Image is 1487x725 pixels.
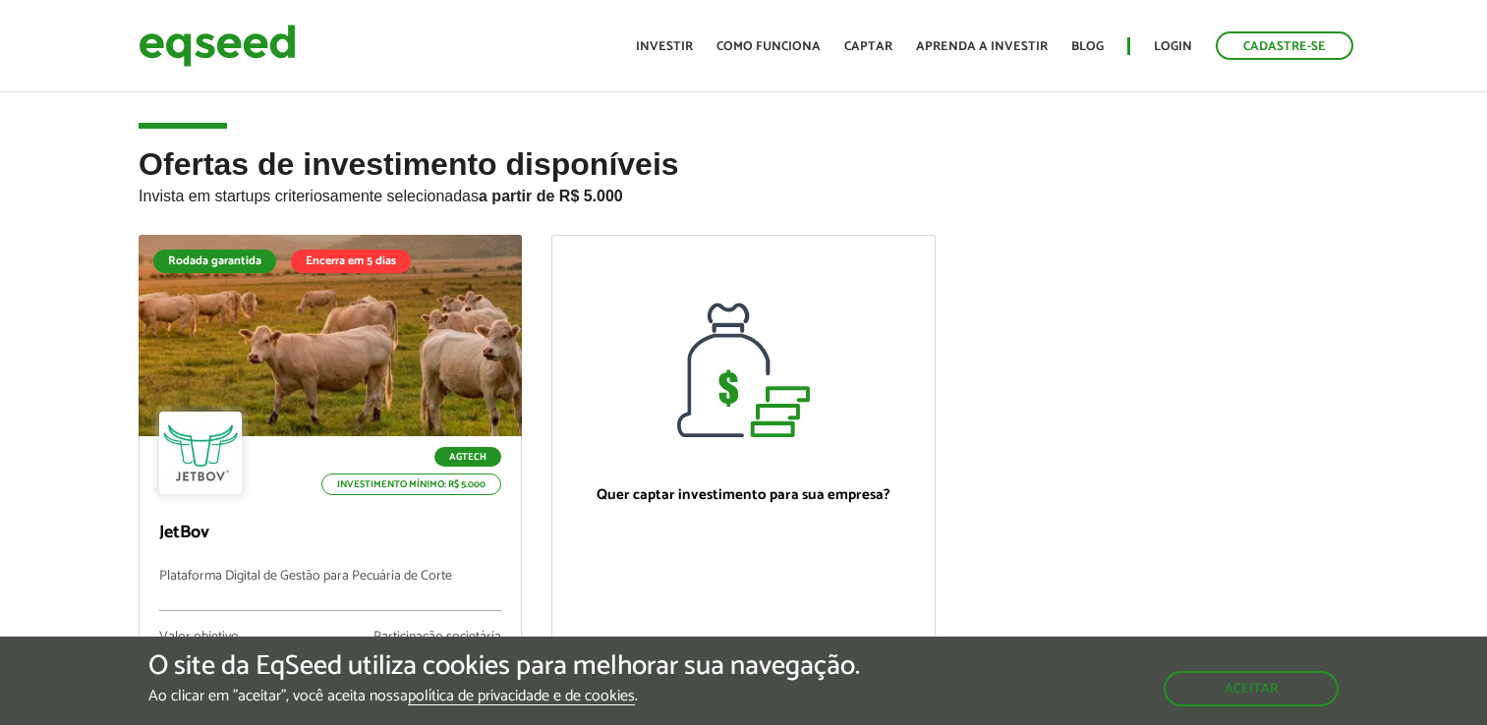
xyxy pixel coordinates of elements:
[291,250,411,273] div: Encerra em 5 dias
[373,631,501,644] div: Participação societária
[434,447,501,467] p: Agtech
[139,20,296,72] img: EqSeed
[479,188,623,204] strong: a partir de R$ 5.000
[148,651,860,682] h5: O site da EqSeed utiliza cookies para melhorar sua navegação.
[159,523,501,544] p: JetBov
[636,40,693,53] a: Investir
[1164,671,1339,706] button: Aceitar
[1071,40,1104,53] a: Blog
[1154,40,1192,53] a: Login
[916,40,1048,53] a: Aprenda a investir
[139,147,1348,235] h2: Ofertas de investimento disponíveis
[1216,31,1353,60] a: Cadastre-se
[159,631,250,644] div: Valor objetivo
[139,182,1348,205] p: Invista em startups criteriosamente selecionadas
[572,486,914,504] p: Quer captar investimento para sua empresa?
[716,40,821,53] a: Como funciona
[844,40,892,53] a: Captar
[153,250,276,273] div: Rodada garantida
[408,689,635,705] a: política de privacidade e de cookies
[159,569,501,611] p: Plataforma Digital de Gestão para Pecuária de Corte
[148,687,860,705] p: Ao clicar em "aceitar", você aceita nossa .
[321,474,501,495] p: Investimento mínimo: R$ 5.000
